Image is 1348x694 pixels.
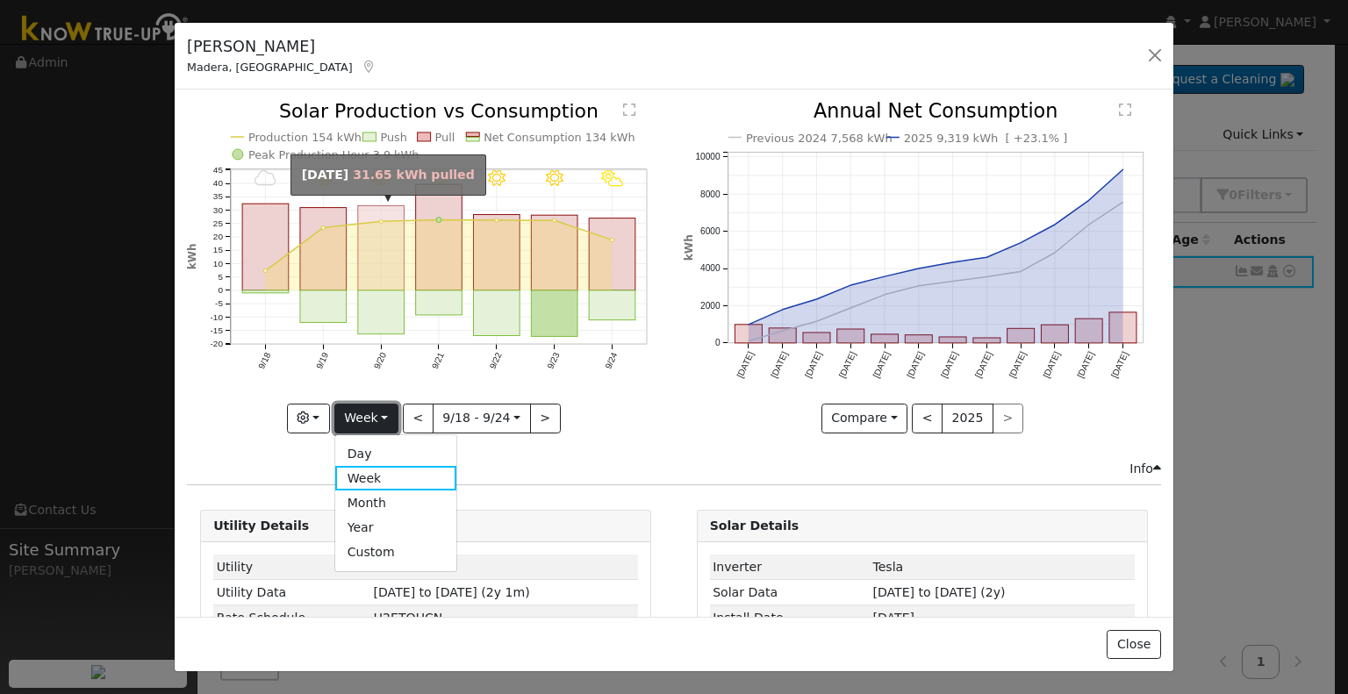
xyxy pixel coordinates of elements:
h5: [PERSON_NAME] [187,35,376,58]
span: ID: 1551, authorized: 09/24/25 [872,560,903,574]
text: [DATE] [871,350,892,380]
text: [DATE] [1041,350,1062,380]
text: [DATE] [769,350,790,380]
td: Install Date [710,605,870,631]
circle: onclick="" [881,274,888,281]
rect: onclick="" [242,290,289,293]
a: Month [335,490,457,515]
circle: onclick="" [1119,199,1126,206]
rect: onclick="" [769,328,796,343]
rect: onclick="" [836,330,864,344]
circle: onclick="" [1119,167,1126,174]
circle: onclick="" [914,265,921,272]
td: Inverter [710,554,870,580]
text: Pull [435,131,455,144]
text: kWh [186,244,198,270]
button: Compare [821,404,908,433]
a: Map [362,60,377,74]
text: 9/23 [546,351,562,371]
span: ID: 17323809, authorized: 09/24/25 [374,560,408,574]
text: [DATE] [1075,350,1096,380]
circle: onclick="" [813,296,820,303]
rect: onclick="" [474,290,520,336]
span: [DATE] to [DATE] (2y 1m) [374,585,530,599]
rect: onclick="" [532,290,578,337]
text: 35 [213,192,224,202]
td: Utility Data [213,580,370,605]
circle: onclick="" [847,283,854,290]
text: [DATE] [837,350,858,380]
text: 0 [714,339,720,348]
rect: onclick="" [242,204,289,291]
text: -15 [211,326,224,335]
circle: onclick="" [379,220,383,224]
a: Custom [335,540,457,565]
circle: onclick="" [744,321,751,328]
text: Solar Production vs Consumption [279,100,599,122]
circle: onclick="" [495,219,498,223]
rect: onclick="" [1109,312,1136,343]
circle: onclick="" [983,274,990,281]
circle: onclick="" [1017,268,1024,275]
rect: onclick="" [532,216,578,291]
text: kWh [683,235,695,261]
td: Solar Data [710,580,870,605]
text: [DATE] [803,350,824,380]
div: Info [1129,460,1161,478]
rect: onclick="" [1007,329,1034,344]
rect: onclick="" [939,338,966,344]
text: 8000 [700,190,721,199]
circle: onclick="" [949,259,956,266]
button: < [912,404,943,433]
rect: onclick="" [358,290,405,334]
rect: onclick="" [300,290,347,323]
text: [DATE] [1109,350,1130,380]
rect: onclick="" [474,215,520,290]
circle: onclick="" [881,291,888,298]
i: 9/24 - PartlyCloudy [601,170,623,188]
circle: onclick="" [983,254,990,261]
text: Annual Net Consumption [814,100,1058,123]
circle: onclick="" [778,327,785,334]
button: < [403,404,434,433]
i: 9/22 - Clear [488,170,505,188]
button: Close [1107,630,1160,660]
text: [DATE] [973,350,994,380]
text:  [1119,104,1131,118]
rect: onclick="" [590,218,636,290]
rect: onclick="" [358,206,405,290]
circle: onclick="" [914,283,921,290]
text: -5 [215,299,223,309]
text: 25 [213,218,224,228]
span: Madera, [GEOGRAPHIC_DATA] [187,61,353,74]
strong: Solar Details [710,519,799,533]
circle: onclick="" [264,269,268,273]
rect: onclick="" [735,325,762,343]
circle: onclick="" [744,338,751,345]
rect: onclick="" [1075,319,1102,344]
strong: [DATE] [302,168,349,182]
a: Week [335,466,457,490]
text: 40 [213,179,224,189]
i: 9/23 - Clear [546,170,563,188]
text: 9/20 [372,351,388,371]
circle: onclick="" [847,304,854,311]
td: Rate Schedule [213,605,370,631]
text: 9/21 [430,351,446,371]
circle: onclick="" [1051,221,1058,228]
rect: onclick="" [905,335,932,343]
text: 2000 [700,301,721,311]
circle: onclick="" [1017,240,1024,247]
circle: onclick="" [553,219,556,223]
span: 31.65 kWh pulled [353,168,475,182]
text: 10 [213,259,224,268]
text: 20 [213,233,224,242]
text: 0 [219,286,224,296]
circle: onclick="" [949,278,956,285]
rect: onclick="" [803,333,830,344]
rect: onclick="" [300,208,347,290]
text: 9/24 [604,351,620,371]
text: [DATE] [939,350,960,380]
text: 10000 [695,153,721,162]
text: Previous 2024 7,568 kWh [746,132,893,145]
